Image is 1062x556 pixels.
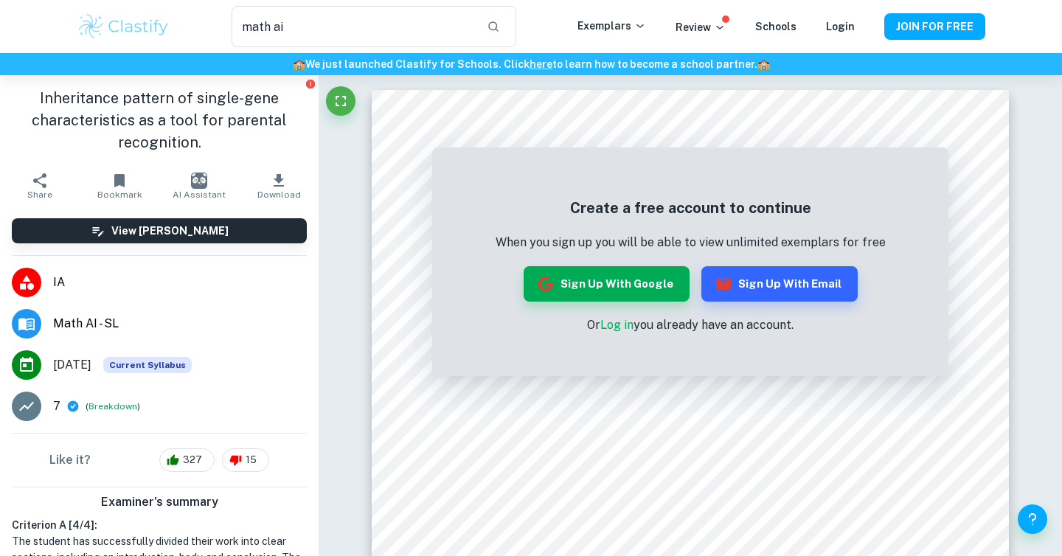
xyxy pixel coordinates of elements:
[173,190,226,200] span: AI Assistant
[53,315,307,333] span: Math AI - SL
[12,218,307,243] button: View [PERSON_NAME]
[175,453,210,468] span: 327
[12,87,307,153] h1: Inheritance pattern of single-gene characteristics as a tool for parental recognition.
[77,12,170,41] img: Clastify logo
[676,19,726,35] p: Review
[577,18,646,34] p: Exemplars
[88,400,137,413] button: Breakdown
[103,357,192,373] span: Current Syllabus
[103,357,192,373] div: This exemplar is based on the current syllabus. Feel free to refer to it for inspiration/ideas wh...
[237,453,265,468] span: 15
[49,451,91,469] h6: Like it?
[600,318,634,332] a: Log in
[232,6,475,47] input: Search for any exemplars...
[305,78,316,89] button: Report issue
[884,13,985,40] button: JOIN FOR FREE
[53,356,91,374] span: [DATE]
[755,21,796,32] a: Schools
[159,448,215,472] div: 327
[3,56,1059,72] h6: We just launched Clastify for Schools. Click to learn how to become a school partner.
[257,190,301,200] span: Download
[80,165,159,206] button: Bookmark
[701,266,858,302] button: Sign up with Email
[293,58,305,70] span: 🏫
[496,316,886,334] p: Or you already have an account.
[86,400,140,414] span: ( )
[326,86,355,116] button: Fullscreen
[222,448,269,472] div: 15
[111,223,229,239] h6: View [PERSON_NAME]
[239,165,319,206] button: Download
[12,517,307,533] h6: Criterion A [ 4 / 4 ]:
[757,58,770,70] span: 🏫
[826,21,855,32] a: Login
[524,266,690,302] button: Sign up with Google
[496,197,886,219] h5: Create a free account to continue
[159,165,239,206] button: AI Assistant
[191,173,207,189] img: AI Assistant
[27,190,52,200] span: Share
[6,493,313,511] h6: Examiner's summary
[53,397,60,415] p: 7
[97,190,142,200] span: Bookmark
[530,58,552,70] a: here
[53,274,307,291] span: IA
[496,234,886,251] p: When you sign up you will be able to view unlimited exemplars for free
[1018,504,1047,534] button: Help and Feedback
